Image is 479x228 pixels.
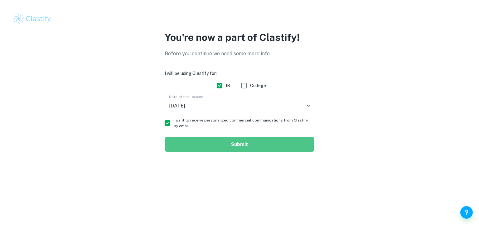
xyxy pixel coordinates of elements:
[12,12,467,25] a: Clastify logo
[165,30,314,45] p: You're now a part of Clastify!
[165,70,314,77] h6: I will be using Clastify for:
[250,82,266,89] span: College
[165,137,314,152] button: Submit
[12,12,52,25] img: Clastify logo
[460,206,473,219] button: Help and Feedback
[165,97,314,114] div: [DATE]
[226,82,230,89] span: IB
[165,50,314,57] p: Before you continue we need some more info
[169,94,203,99] label: Date of final exams
[174,117,309,129] span: I want to receive personalized commercial communications from Clastify by email.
